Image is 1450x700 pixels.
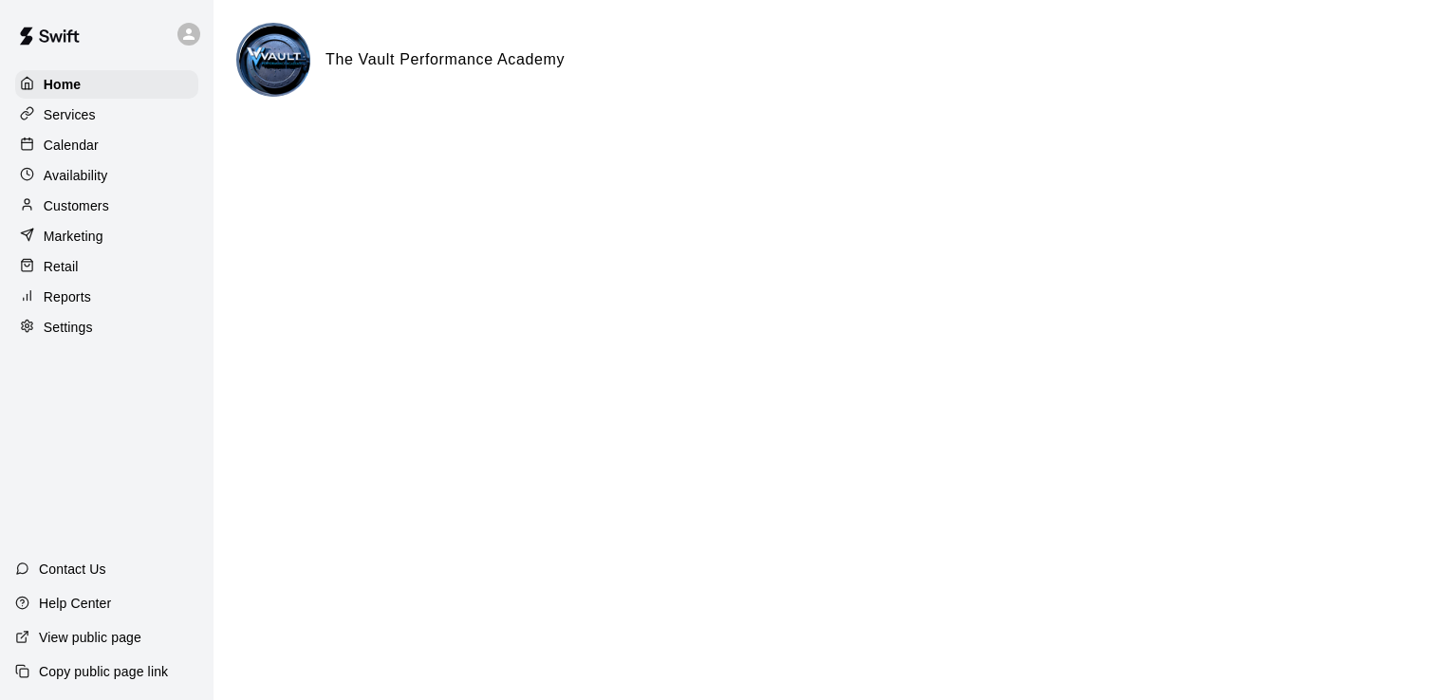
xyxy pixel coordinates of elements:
[39,594,111,613] p: Help Center
[44,166,108,185] p: Availability
[44,196,109,215] p: Customers
[15,313,198,341] a: Settings
[15,161,198,190] a: Availability
[15,131,198,159] a: Calendar
[325,47,565,72] h6: The Vault Performance Academy
[39,560,106,579] p: Contact Us
[15,283,198,311] a: Reports
[44,136,99,155] p: Calendar
[39,662,168,681] p: Copy public page link
[15,70,198,99] a: Home
[15,252,198,281] a: Retail
[44,105,96,124] p: Services
[15,192,198,220] a: Customers
[44,227,103,246] p: Marketing
[44,287,91,306] p: Reports
[44,75,82,94] p: Home
[39,628,141,647] p: View public page
[15,222,198,250] a: Marketing
[44,318,93,337] p: Settings
[239,26,310,97] img: The Vault Performance Academy logo
[15,101,198,129] a: Services
[44,257,79,276] p: Retail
